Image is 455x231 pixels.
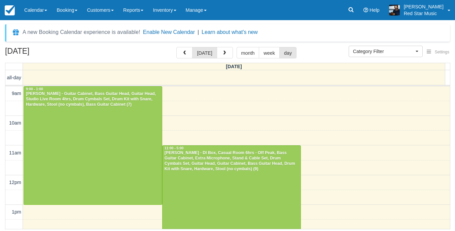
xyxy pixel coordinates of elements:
[192,47,217,58] button: [DATE]
[9,180,21,185] span: 12pm
[202,29,258,35] a: Learn about what's new
[226,64,242,69] span: [DATE]
[7,75,21,80] span: all-day
[353,48,414,55] span: Category Filter
[143,29,195,36] button: Enable New Calendar
[5,5,15,15] img: checkfront-main-nav-mini-logo.png
[435,50,449,54] span: Settings
[279,47,296,58] button: day
[9,120,21,126] span: 10am
[259,47,280,58] button: week
[5,47,90,59] h2: [DATE]
[389,5,400,15] img: A1
[12,209,21,215] span: 1pm
[9,150,21,155] span: 11am
[349,46,423,57] button: Category Filter
[237,47,259,58] button: month
[404,3,444,10] p: [PERSON_NAME]
[24,86,162,205] a: 9:00 - 1:00[PERSON_NAME] - Guitar Cabinet, Bass Guitar Head, Guitar Head, Studio Live Room 4hrs, ...
[423,47,453,57] button: Settings
[26,87,43,91] span: 9:00 - 1:00
[363,8,368,12] i: Help
[198,29,199,35] span: |
[164,150,299,172] div: [PERSON_NAME] - DI Box, Casual Room 6hrs - Off Peak, Bass Guitar Cabinet, Extra Microphone, Stand...
[26,91,160,107] div: [PERSON_NAME] - Guitar Cabinet, Bass Guitar Head, Guitar Head, Studio Live Room 4hrs, Drum Cymbal...
[23,28,140,36] div: A new Booking Calendar experience is available!
[12,91,21,96] span: 9am
[165,146,184,150] span: 11:00 - 5:00
[404,10,444,17] p: Red Star Music
[370,7,380,13] span: Help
